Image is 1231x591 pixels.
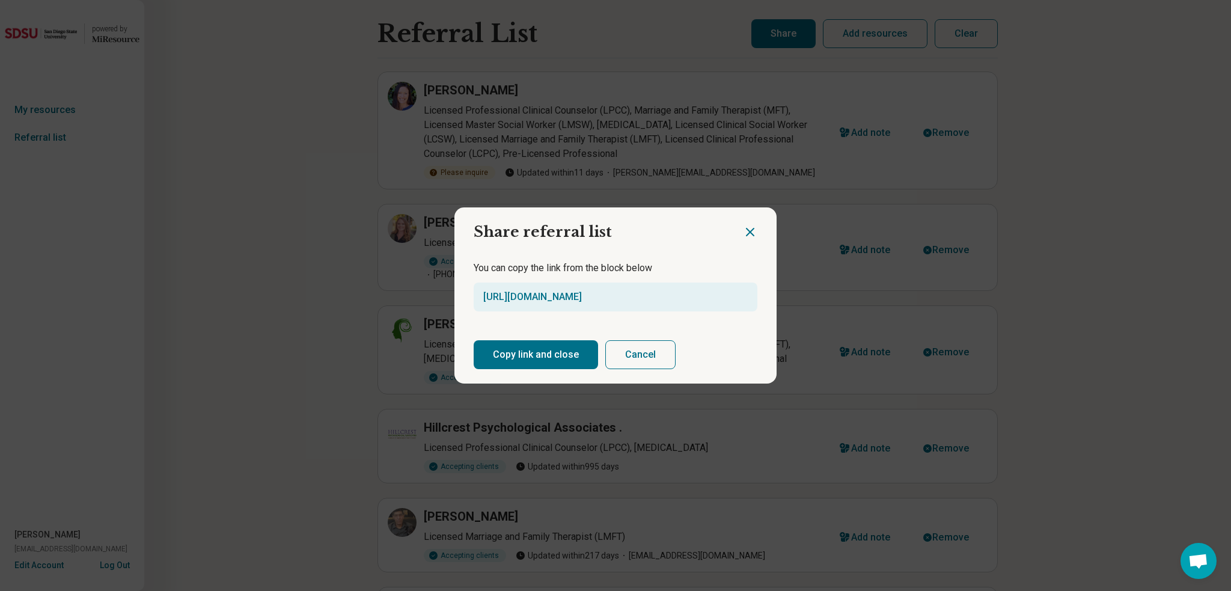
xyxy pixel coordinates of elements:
button: Copy link and close [474,340,598,369]
a: [URL][DOMAIN_NAME] [483,291,582,302]
button: Cancel [605,340,676,369]
h2: Share referral list [454,207,743,247]
button: Close dialog [743,225,757,239]
p: You can copy the link from the block below [474,261,757,275]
